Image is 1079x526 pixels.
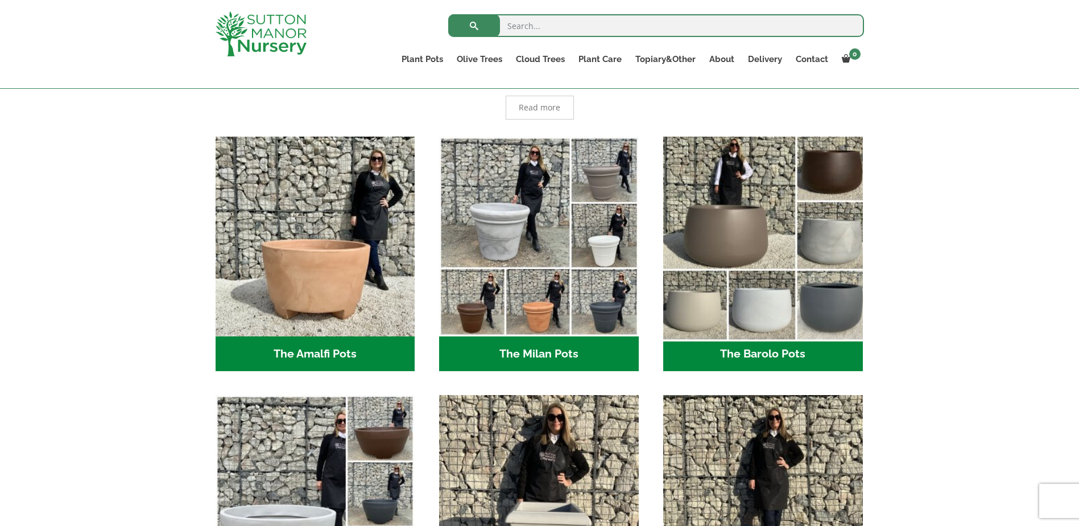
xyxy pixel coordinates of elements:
a: Cloud Trees [509,51,572,67]
img: The Amalfi Pots [216,137,415,336]
a: Delivery [741,51,789,67]
img: The Barolo Pots [658,131,867,341]
img: The Milan Pots [439,137,639,336]
a: Visit product category The Barolo Pots [663,137,863,371]
span: 0 [849,48,861,60]
a: Plant Pots [395,51,450,67]
a: 0 [835,51,864,67]
a: Contact [789,51,835,67]
a: Plant Care [572,51,629,67]
a: Visit product category The Amalfi Pots [216,137,415,371]
a: Visit product category The Milan Pots [439,137,639,371]
a: Olive Trees [450,51,509,67]
a: Topiary&Other [629,51,702,67]
h2: The Milan Pots [439,336,639,372]
img: logo [216,11,307,56]
span: Read more [519,104,560,112]
a: About [702,51,741,67]
h2: The Amalfi Pots [216,336,415,372]
h2: The Barolo Pots [663,336,863,372]
input: Search... [448,14,864,37]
